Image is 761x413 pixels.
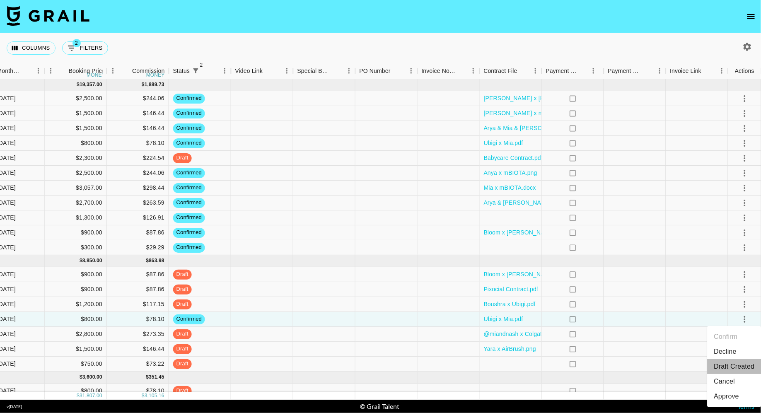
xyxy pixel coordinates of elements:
[45,342,107,357] div: $1,500.00
[77,392,80,399] div: $
[297,63,331,79] div: Special Booking Type
[82,374,102,381] div: 3,600.00
[132,63,165,79] div: Commission
[69,63,105,79] div: Booking Price
[145,81,164,88] div: 1,889.73
[281,65,293,77] button: Menu
[738,181,752,195] button: select merge strategy
[190,65,201,77] button: Show filters
[484,63,517,79] div: Contract File
[529,65,542,77] button: Menu
[107,91,169,106] div: $244.06
[149,257,164,264] div: 863.98
[735,63,754,79] div: Actions
[45,312,107,327] div: $800.00
[173,169,205,177] span: confirmed
[738,241,752,255] button: select merge strategy
[45,196,107,210] div: $2,700.00
[7,6,89,26] img: Grail Talent
[738,283,752,297] button: select merge strategy
[87,72,105,77] div: money
[107,136,169,151] div: $78.10
[484,154,543,162] a: Babycare Contract.pdf
[107,210,169,225] div: $126.91
[45,106,107,121] div: $1,500.00
[231,63,293,79] div: Video Link
[45,65,57,77] button: Menu
[738,312,752,326] button: select merge strategy
[173,330,192,338] span: draft
[107,65,119,77] button: Menu
[360,63,391,79] div: PO Number
[21,65,32,77] button: Sort
[484,94,597,102] a: [PERSON_NAME] x [PERSON_NAME].pdf
[701,65,713,77] button: Sort
[738,121,752,135] button: select merge strategy
[173,229,205,237] span: confirmed
[738,297,752,312] button: select merge strategy
[608,63,642,79] div: Payment Sent Date
[45,166,107,181] div: $2,500.00
[77,81,80,88] div: $
[670,63,702,79] div: Invoice Link
[173,139,205,147] span: confirmed
[263,65,274,77] button: Sort
[107,151,169,166] div: $224.54
[173,124,205,132] span: confirmed
[45,136,107,151] div: $800.00
[173,244,205,251] span: confirmed
[484,169,537,177] a: Anya x mBIOTA.png
[45,282,107,297] div: $900.00
[45,210,107,225] div: $1,300.00
[146,257,149,264] div: $
[107,357,169,372] div: $73.22
[32,65,45,77] button: Menu
[107,312,169,327] div: $78.10
[80,81,102,88] div: 19,357.00
[107,240,169,255] div: $29.29
[343,65,355,77] button: Menu
[197,61,205,69] span: 2
[107,225,169,240] div: $87.86
[391,65,402,77] button: Sort
[654,65,666,77] button: Menu
[484,184,536,192] a: Mia x mBIOTA.docx
[456,65,467,77] button: Sort
[107,282,169,297] div: $87.86
[714,391,739,401] div: Approve
[484,139,523,147] a: Ubigi x Mia.pdf
[173,285,192,293] span: draft
[484,109,575,117] a: [PERSON_NAME] x mBIOTA.docx
[738,268,752,282] button: select merge strategy
[173,271,192,278] span: draft
[107,181,169,196] div: $298.44
[173,199,205,207] span: confirmed
[738,106,752,121] button: select merge strategy
[542,63,604,79] div: Payment Sent
[142,81,145,88] div: $
[142,392,145,399] div: $
[738,166,752,180] button: select merge strategy
[107,297,169,312] div: $117.15
[331,65,343,77] button: Sort
[738,136,752,150] button: select merge strategy
[738,211,752,225] button: select merge strategy
[484,124,633,132] a: Arya & Mia & [PERSON_NAME] [PERSON_NAME].docx
[45,121,107,136] div: $1,500.00
[517,65,529,77] button: Sort
[173,94,205,102] span: confirmed
[45,297,107,312] div: $1,200.00
[7,404,22,409] div: v [DATE]
[45,240,107,255] div: $300.00
[173,300,192,308] span: draft
[7,41,56,55] button: Select columns
[173,345,192,353] span: draft
[467,65,480,77] button: Menu
[422,63,456,79] div: Invoice Notes
[173,360,192,368] span: draft
[45,91,107,106] div: $2,500.00
[484,285,539,293] a: Pixocial Contract.pdf
[738,151,752,165] button: select merge strategy
[484,300,536,308] a: Boushra x Ubigi.pdf
[107,342,169,357] div: $146.44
